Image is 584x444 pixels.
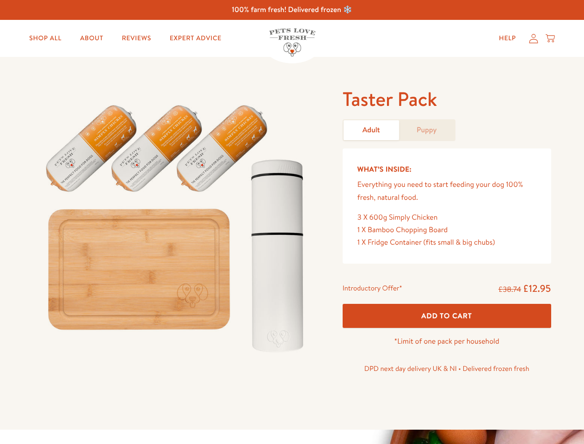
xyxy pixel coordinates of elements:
s: £38.74 [498,284,521,295]
h1: Taster Pack [343,86,551,112]
div: 3 X 600g Simply Chicken [357,211,536,224]
a: Reviews [114,29,158,48]
p: Everything you need to start feeding your dog 100% fresh, natural food. [357,179,536,203]
button: Add To Cart [343,304,551,328]
p: DPD next day delivery UK & NI • Delivered frozen fresh [343,363,551,375]
div: 1 X Fridge Container (fits small & big chubs) [357,236,536,249]
img: Taster Pack - Adult [33,86,320,362]
a: About [73,29,111,48]
h5: What’s Inside: [357,163,536,175]
img: Pets Love Fresh [269,28,315,56]
div: Introductory Offer* [343,282,402,296]
p: *Limit of one pack per household [343,335,551,348]
span: Add To Cart [421,311,472,321]
a: Help [492,29,523,48]
span: 1 X Bamboo Chopping Board [357,225,448,235]
a: Adult [344,120,399,140]
a: Shop All [22,29,69,48]
a: Expert Advice [162,29,229,48]
span: £12.95 [523,282,551,295]
a: Puppy [399,120,455,140]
